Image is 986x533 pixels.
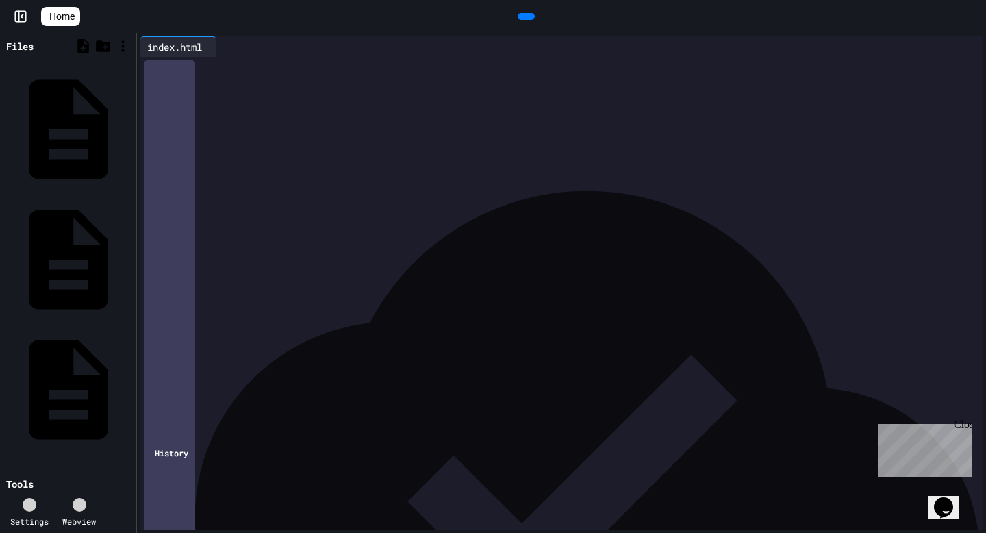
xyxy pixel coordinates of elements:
[140,36,216,57] div: index.html
[6,39,34,53] div: Files
[62,515,96,528] div: Webview
[10,515,49,528] div: Settings
[872,419,972,477] iframe: chat widget
[5,5,94,87] div: Chat with us now!Close
[140,40,209,54] div: index.html
[6,477,34,491] div: Tools
[41,7,80,26] a: Home
[928,478,972,519] iframe: chat widget
[49,10,75,23] span: Home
